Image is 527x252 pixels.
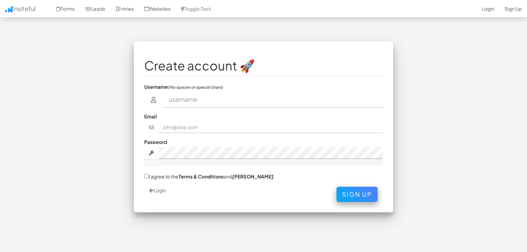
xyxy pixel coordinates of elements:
[144,174,149,178] input: I agree to theTerms & Conditionsand[PERSON_NAME].
[336,187,378,202] button: Sign Up
[144,113,157,120] label: Email
[159,122,383,133] input: john@doe.com
[144,83,223,90] label: Username
[144,59,383,72] h1: Create account 🚀
[5,6,12,12] img: icon.png
[178,173,224,180] a: Terms & Conditions
[144,138,167,145] label: Password
[163,92,383,108] input: username
[168,85,223,90] small: (No spaces or special chars)
[144,173,275,180] label: I agree to the and .
[149,187,166,193] a: Login
[232,173,274,180] a: [PERSON_NAME]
